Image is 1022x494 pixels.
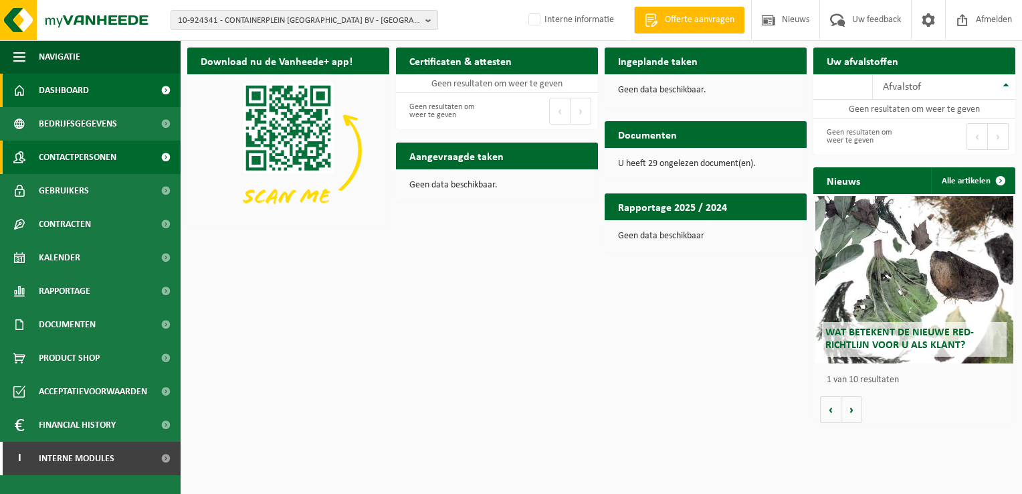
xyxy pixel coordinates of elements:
span: Acceptatievoorwaarden [39,375,147,408]
button: Previous [549,98,571,125]
span: Gebruikers [39,174,89,208]
button: Previous [966,123,988,150]
button: Vorige [820,396,841,423]
h2: Nieuws [813,167,874,193]
h2: Aangevraagde taken [396,143,517,169]
button: Volgende [841,396,862,423]
span: Rapportage [39,274,90,308]
a: Alle artikelen [931,167,1014,194]
span: I [13,442,25,475]
td: Geen resultaten om weer te geven [396,74,598,93]
span: Navigatie [39,40,80,74]
button: Next [988,123,1009,150]
p: Geen data beschikbaar. [409,181,585,190]
h2: Ingeplande taken [605,48,711,74]
span: 10-924341 - CONTAINERPLEIN [GEOGRAPHIC_DATA] BV - [GEOGRAPHIC_DATA] [178,11,420,31]
a: Offerte aanvragen [634,7,744,33]
span: Documenten [39,308,96,341]
a: Wat betekent de nieuwe RED-richtlijn voor u als klant? [815,196,1013,363]
p: Geen data beschikbaar [618,232,793,241]
span: Wat betekent de nieuwe RED-richtlijn voor u als klant? [825,327,974,351]
h2: Uw afvalstoffen [813,48,912,74]
h2: Certificaten & attesten [396,48,525,74]
p: 1 van 10 resultaten [827,376,1009,385]
p: Geen data beschikbaar. [618,86,793,95]
span: Afvalstof [883,82,921,92]
a: Bekijk rapportage [707,220,805,246]
h2: Rapportage 2025 / 2024 [605,193,740,220]
img: Download de VHEPlus App [187,74,389,226]
span: Kalender [39,241,80,274]
td: Geen resultaten om weer te geven [813,100,1015,118]
div: Geen resultaten om weer te geven [820,122,908,151]
div: Geen resultaten om weer te geven [403,96,490,126]
span: Bedrijfsgegevens [39,107,117,141]
h2: Documenten [605,121,690,147]
span: Product Shop [39,341,100,375]
span: Contracten [39,208,91,241]
span: Dashboard [39,74,89,107]
button: Next [571,98,591,125]
p: U heeft 29 ongelezen document(en). [618,159,793,169]
span: Financial History [39,408,116,442]
label: Interne informatie [526,10,614,30]
h2: Download nu de Vanheede+ app! [187,48,366,74]
span: Interne modules [39,442,114,475]
span: Contactpersonen [39,141,116,174]
span: Offerte aanvragen [661,13,738,27]
button: 10-924341 - CONTAINERPLEIN [GEOGRAPHIC_DATA] BV - [GEOGRAPHIC_DATA] [171,10,438,30]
